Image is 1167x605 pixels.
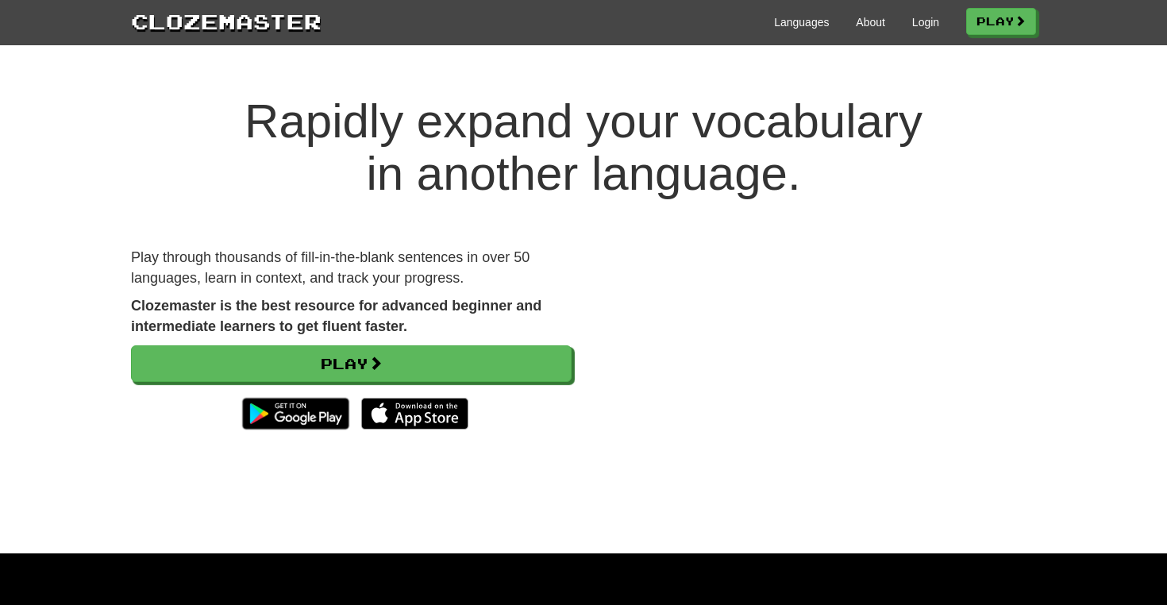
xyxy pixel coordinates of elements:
[361,398,468,430] img: Download_on_the_App_Store_Badge_US-UK_135x40-25178aeef6eb6b83b96f5f2d004eda3bffbb37122de64afbaef7...
[856,14,885,30] a: About
[912,14,939,30] a: Login
[131,298,541,334] strong: Clozemaster is the best resource for advanced beginner and intermediate learners to get fluent fa...
[131,6,322,36] a: Clozemaster
[966,8,1036,35] a: Play
[234,390,357,437] img: Get it on Google Play
[131,248,572,288] p: Play through thousands of fill-in-the-blank sentences in over 50 languages, learn in context, and...
[131,345,572,382] a: Play
[774,14,829,30] a: Languages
